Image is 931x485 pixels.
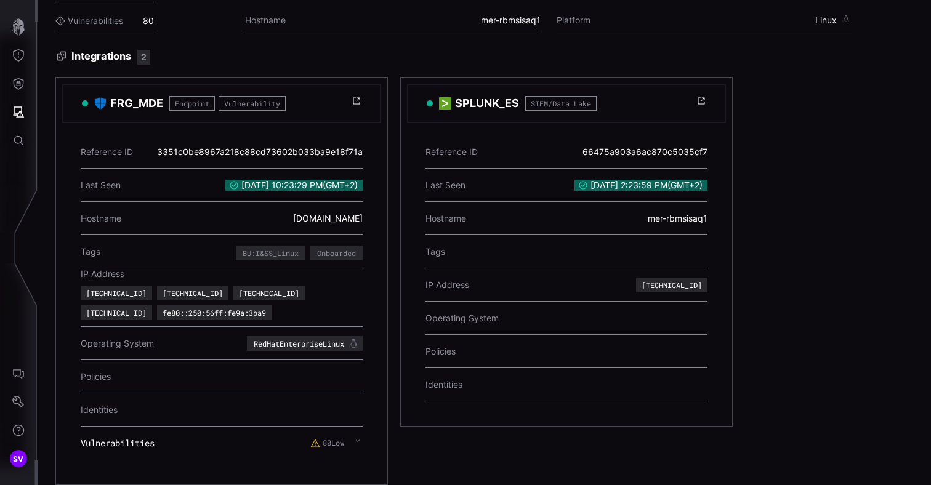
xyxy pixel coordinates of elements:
[81,338,154,349] span: Operating System
[245,15,286,26] label: Hostname
[455,96,519,111] h3: SPLUNK_ES
[439,97,451,110] img: Splunk ES
[481,15,541,26] span: mer-rbmsisaq1
[425,146,478,158] span: Reference ID
[642,281,702,289] div: [TECHNICAL_ID]
[425,379,462,390] span: Identities
[557,15,590,26] label: Platform
[169,96,215,111] span: Endpoint
[86,309,147,316] div: [TECHNICAL_ID]
[648,207,707,230] div: mer-rbmsisaq1
[425,213,466,224] span: Hostname
[293,207,363,230] div: [DOMAIN_NAME]
[81,438,155,449] span: Vulnerabilities
[815,15,852,26] span: Linux
[94,97,107,110] img: Microsoft Defender
[254,339,361,348] div: RedHatEnterpriseLinux
[137,50,150,65] div: 2
[81,180,121,191] span: Last Seen
[81,146,133,158] span: Reference ID
[13,452,24,465] span: SV
[574,180,707,191] span: [DATE] 2:23:59 PM ( GMT+2 )
[525,96,597,111] span: SIEM/Data Lake
[163,309,266,316] div: fe80::250:56ff:fe9a:3ba9
[81,246,100,257] span: Tags
[425,313,499,324] span: Operating System
[81,404,118,415] span: Identities
[55,50,931,65] h3: Integrations
[81,213,121,224] span: Hostname
[163,289,223,297] div: [TECHNICAL_ID]
[81,268,124,279] span: IP Address
[219,96,286,111] span: Vulnerability
[225,180,363,191] span: [DATE] 10:23:29 PM ( GMT+2 )
[425,180,465,191] span: Last Seen
[86,289,147,297] div: [TECHNICAL_ID]
[239,289,299,297] div: [TECHNICAL_ID]
[425,279,469,291] span: IP Address
[1,444,36,473] button: SV
[55,15,123,26] label: Vulnerabilities
[55,9,154,33] div: 80
[157,140,363,164] div: 3351c0be8967a218c88cd73602b033ba9e18f71a
[81,371,111,382] span: Policies
[582,140,707,164] div: 66475a903a6ac870c5035cf7
[310,438,344,448] label: 80 Low
[317,249,356,257] div: Onboarded
[425,346,456,357] span: Policies
[243,249,299,257] div: BU:I&SS_Linux
[425,246,445,257] span: Tags
[110,96,163,111] h3: FRG_MDE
